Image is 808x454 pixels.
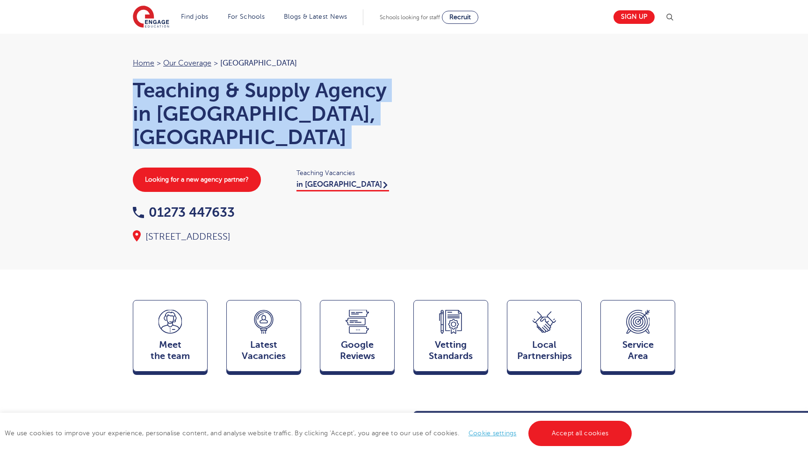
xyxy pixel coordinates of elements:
span: Meet the team [138,339,202,362]
span: > [214,59,218,67]
a: LatestVacancies [226,300,301,376]
a: in [GEOGRAPHIC_DATA] [296,180,389,191]
a: Sign up [613,10,655,24]
nav: breadcrumb [133,57,395,69]
div: [STREET_ADDRESS] [133,230,395,243]
span: Latest Vacancies [231,339,296,362]
span: [GEOGRAPHIC_DATA] [220,59,297,67]
a: For Schools [228,13,265,20]
span: Teaching Vacancies [296,168,395,178]
h1: Teaching & Supply Agency in [GEOGRAPHIC_DATA], [GEOGRAPHIC_DATA] [133,79,395,149]
span: > [157,59,161,67]
span: Service Area [606,339,670,362]
span: Vetting Standards [418,339,483,362]
a: Find jobs [181,13,209,20]
a: Accept all cookies [528,421,632,446]
a: Home [133,59,154,67]
a: Local Partnerships [507,300,582,376]
a: Cookie settings [469,430,517,437]
span: Schools looking for staff [380,14,440,21]
a: Recruit [442,11,478,24]
span: Recruit [449,14,471,21]
span: Local Partnerships [512,339,577,362]
a: Our coverage [163,59,211,67]
a: GoogleReviews [320,300,395,376]
a: ServiceArea [600,300,675,376]
a: VettingStandards [413,300,488,376]
span: Google Reviews [325,339,390,362]
span: We use cookies to improve your experience, personalise content, and analyse website traffic. By c... [5,430,634,437]
a: 01273 447633 [133,205,235,220]
a: Meetthe team [133,300,208,376]
img: Engage Education [133,6,169,29]
a: Looking for a new agency partner? [133,168,261,192]
a: Blogs & Latest News [284,13,347,20]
